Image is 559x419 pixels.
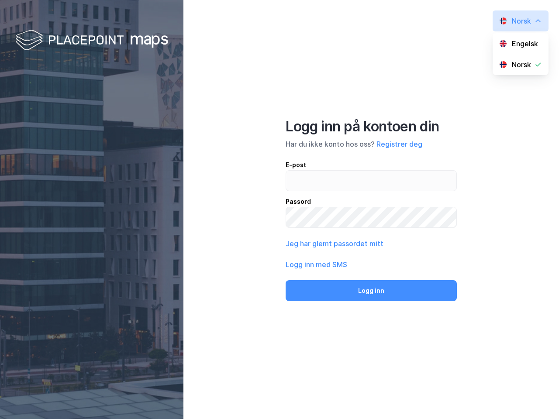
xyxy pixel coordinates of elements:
[515,377,559,419] iframe: Chat Widget
[512,16,531,26] div: Norsk
[286,259,347,270] button: Logg inn med SMS
[512,38,538,49] div: Engelsk
[286,238,383,249] button: Jeg har glemt passordet mitt
[286,196,457,207] div: Passord
[286,280,457,301] button: Logg inn
[15,28,168,54] img: logo-white.f07954bde2210d2a523dddb988cd2aa7.svg
[286,139,457,149] div: Har du ikke konto hos oss?
[512,59,531,70] div: Norsk
[286,160,457,170] div: E-post
[376,139,422,149] button: Registrer deg
[286,118,457,135] div: Logg inn på kontoen din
